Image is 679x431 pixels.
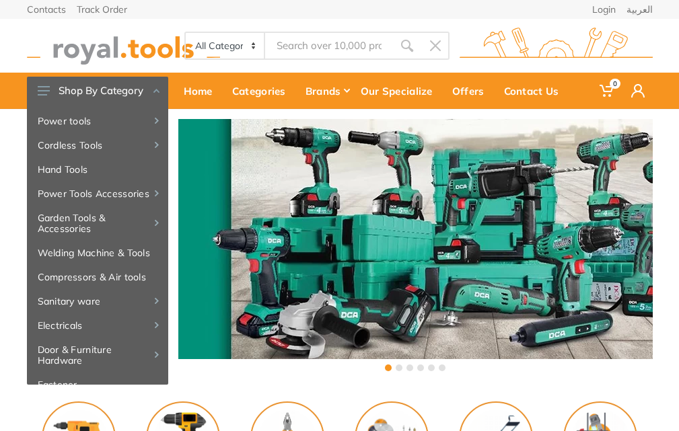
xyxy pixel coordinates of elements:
[27,77,168,105] button: Shop By Category
[27,109,168,133] a: Power tools
[27,289,168,313] a: Sanitary ware
[226,77,299,105] div: Categories
[498,73,573,109] a: Contact Us
[460,28,653,65] img: royal.tools Logo
[27,133,168,157] a: Cordless Tools
[27,265,168,289] a: Compressors & Air tools
[27,313,168,338] a: Electricals
[27,157,168,182] a: Hand Tools
[592,5,616,14] a: Login
[610,79,620,89] span: 0
[178,77,226,105] div: Home
[27,28,220,65] img: royal.tools Logo
[498,77,573,105] div: Contact Us
[355,73,446,109] a: Our Specialize
[27,373,168,397] a: Fastener
[27,206,168,241] a: Garden Tools & Accessories
[77,5,127,14] a: Track Order
[446,77,498,105] div: Offers
[186,33,265,58] select: Category
[592,73,623,109] a: 0
[27,5,66,14] a: Contacts
[27,338,168,373] a: Door & Furniture Hardware
[355,77,446,105] div: Our Specialize
[178,73,226,109] a: Home
[446,73,498,109] a: Offers
[299,77,355,105] div: Brands
[265,32,393,60] input: Site search
[226,73,299,109] a: Categories
[627,5,653,14] a: العربية
[27,241,168,265] a: Welding Machine & Tools
[27,182,168,206] a: Power Tools Accessories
